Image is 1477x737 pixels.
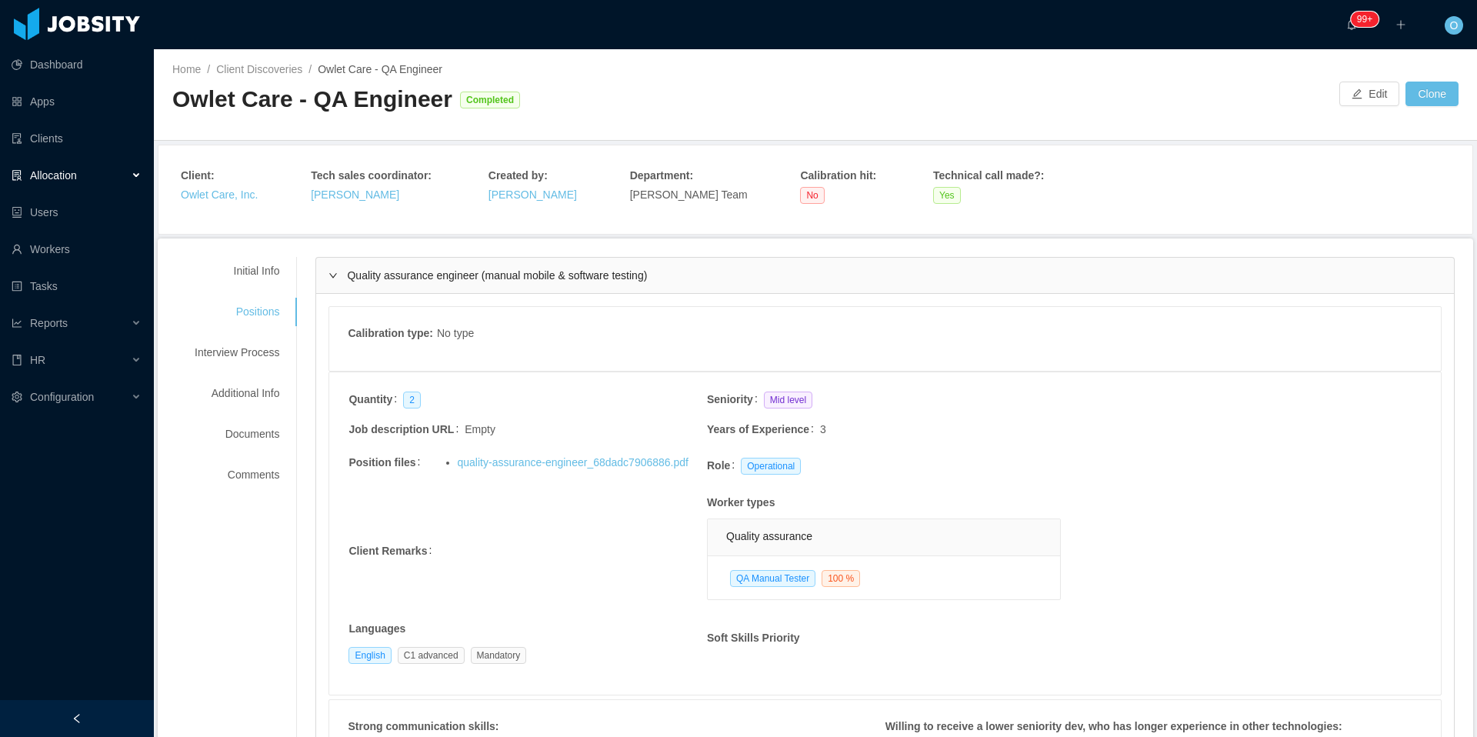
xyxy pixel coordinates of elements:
strong: Soft Skills Priority [707,632,800,644]
span: Quality assurance engineer (manual mobile & software testing) [347,269,647,282]
strong: Calibration type : [348,327,432,339]
strong: Calibration hit : [800,169,876,182]
span: Owlet Care - QA Engineer [318,63,442,75]
span: C1 advanced [398,647,465,664]
span: English [348,647,391,664]
i: icon: plus [1395,19,1406,30]
a: Home [172,63,201,75]
button: Clone [1405,82,1459,106]
div: Interview Process [176,338,298,367]
span: Empty [465,422,495,438]
span: 3 [820,423,826,435]
strong: Technical call made? : [933,169,1044,182]
strong: Client Remarks [348,545,427,557]
i: icon: bell [1346,19,1357,30]
span: O [1450,16,1459,35]
a: icon: pie-chartDashboard [12,49,142,80]
strong: Client : [181,169,215,182]
span: Reports [30,317,68,329]
strong: Languages [348,622,405,635]
span: Mandatory [471,647,527,664]
a: icon: auditClients [12,123,142,154]
span: / [308,63,312,75]
strong: Years of Experience [707,423,809,435]
i: icon: book [12,355,22,365]
strong: Strong communication skills : [348,720,498,732]
i: icon: setting [12,392,22,402]
span: Configuration [30,391,94,403]
a: icon: robotUsers [12,197,142,228]
a: Client Discoveries [216,63,302,75]
span: Yes [933,187,961,204]
strong: Position files [348,456,415,469]
strong: Created by : [488,169,548,182]
div: Initial Info [176,257,298,285]
div: Comments [176,461,298,489]
span: 2 [403,392,421,409]
div: No type [437,325,474,345]
strong: Job description URL [348,423,454,435]
div: icon: rightQuality assurance engineer (manual mobile & software testing) [316,258,1454,293]
a: icon: userWorkers [12,234,142,265]
strong: Quantity [348,393,392,405]
strong: Role [707,459,730,472]
span: No [800,187,824,204]
strong: Department : [630,169,693,182]
span: / [207,63,210,75]
span: Allocation [30,169,77,182]
div: Quality assurance [726,519,1042,554]
a: icon: appstoreApps [12,86,142,117]
a: icon: profileTasks [12,271,142,302]
span: HR [30,354,45,366]
span: 100 % [822,570,860,587]
span: QA Manual Tester [730,570,815,587]
strong: Worker types [707,496,775,509]
span: Mid level [764,392,812,409]
i: icon: solution [12,170,22,181]
span: Operational [741,458,801,475]
span: Completed [460,92,520,108]
span: [PERSON_NAME] Team [630,188,748,201]
button: icon: editEdit [1339,82,1399,106]
i: icon: line-chart [12,318,22,328]
strong: Willing to receive a lower seniority dev, who has longer experience in other technologies : [885,720,1342,732]
div: Positions [176,298,298,326]
div: Owlet Care - QA Engineer [172,84,452,115]
a: [PERSON_NAME] [488,188,577,201]
div: Documents [176,420,298,449]
a: Owlet Care, Inc. [181,188,258,201]
strong: Seniority [707,393,753,405]
div: Additional Info [176,379,298,408]
a: quality-assurance-engineer_68dadc7906886.pdf [458,456,688,469]
a: [PERSON_NAME] [311,188,399,201]
sup: 1658 [1351,12,1379,27]
i: icon: right [328,271,338,280]
strong: Tech sales coordinator : [311,169,432,182]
